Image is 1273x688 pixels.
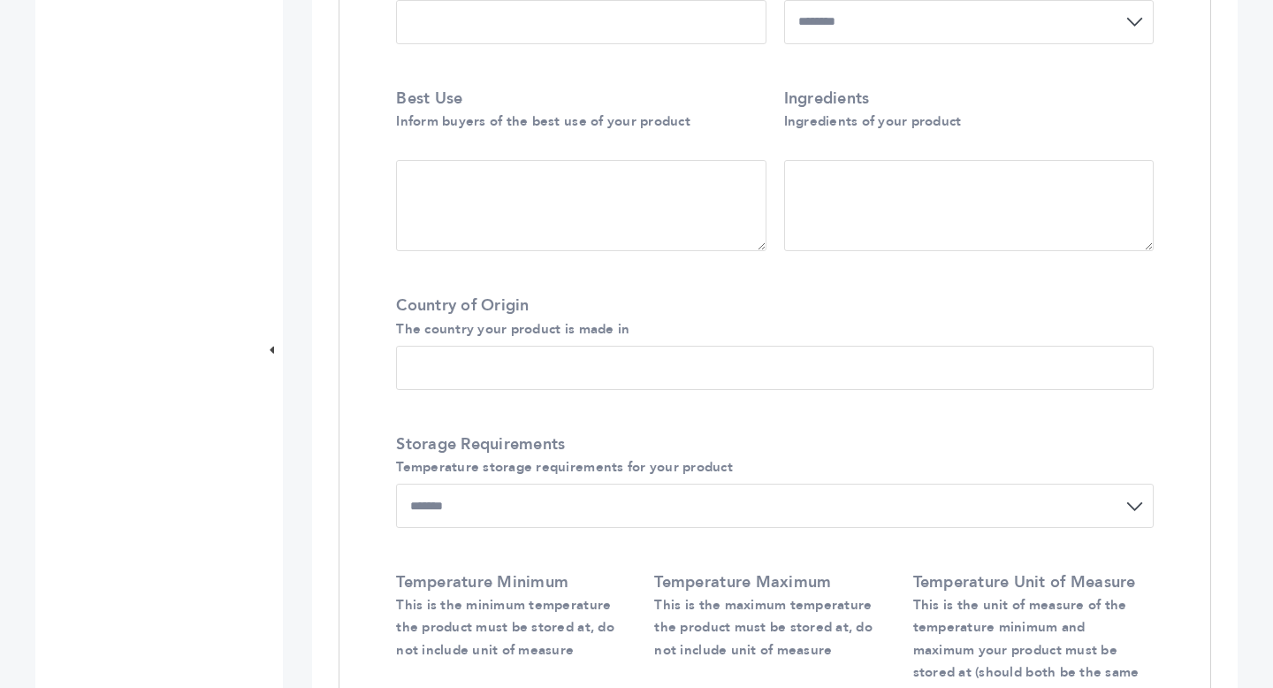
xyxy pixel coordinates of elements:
label: Best Use [396,88,757,132]
label: Ingredients [784,88,1145,132]
small: Temperature storage requirements for your product [396,458,733,476]
label: Country of Origin [396,294,1145,339]
small: This is the minimum temperature the product must be stored at, do not include unit of measure [396,596,614,658]
label: Temperature Minimum [396,571,628,661]
small: This is the maximum temperature the product must be stored at, do not include unit of measure [654,596,873,658]
label: Temperature Maximum [654,571,886,661]
small: The country your product is made in [396,320,629,338]
small: Ingredients of your product [784,112,962,130]
label: Storage Requirements [396,433,1145,478]
small: Inform buyers of the best use of your product [396,112,690,130]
